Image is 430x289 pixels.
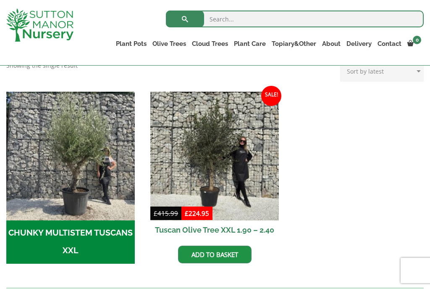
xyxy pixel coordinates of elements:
[154,209,157,217] span: £
[185,209,209,217] bdi: 224.95
[6,8,73,42] img: logo
[231,38,269,50] a: Plant Care
[150,92,279,220] img: Tuscan Olive Tree XXL 1.90 - 2.40
[404,38,424,50] a: 0
[343,38,375,50] a: Delivery
[6,61,78,71] p: Showing the single result
[413,36,421,44] span: 0
[375,38,404,50] a: Contact
[113,38,149,50] a: Plant Pots
[6,92,135,264] a: Visit product category CHUNKY MULTISTEM TUSCANS XXL
[185,209,189,217] span: £
[150,220,279,239] h2: Tuscan Olive Tree XXL 1.90 – 2.40
[178,246,252,263] a: Add to basket: “Tuscan Olive Tree XXL 1.90 - 2.40”
[6,220,135,264] h2: CHUNKY MULTISTEM TUSCANS XXL
[319,38,343,50] a: About
[150,92,279,239] a: Sale! Tuscan Olive Tree XXL 1.90 – 2.40
[340,61,424,82] select: Shop order
[149,38,189,50] a: Olive Trees
[154,209,178,217] bdi: 415.99
[269,38,319,50] a: Topiary&Other
[6,92,135,220] img: CHUNKY MULTISTEM TUSCANS XXL
[261,86,281,106] span: Sale!
[189,38,231,50] a: Cloud Trees
[166,11,424,27] input: Search...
